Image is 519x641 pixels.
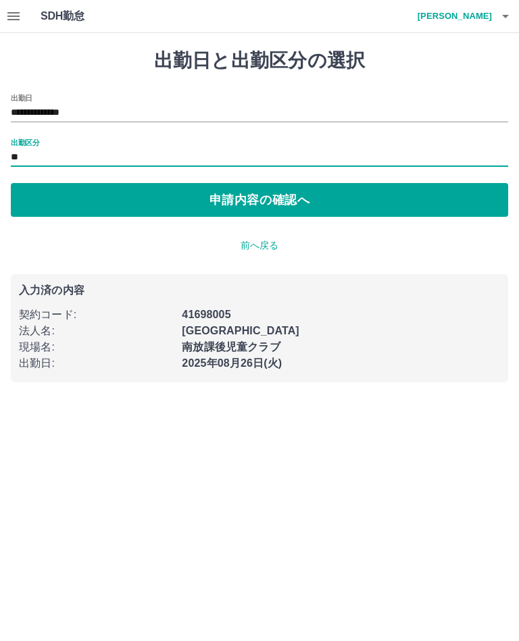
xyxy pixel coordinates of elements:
[19,307,174,323] p: 契約コード :
[19,323,174,339] p: 法人名 :
[11,238,508,253] p: 前へ戻る
[19,355,174,371] p: 出勤日 :
[11,183,508,217] button: 申請内容の確認へ
[11,93,32,103] label: 出勤日
[182,341,280,353] b: 南放課後児童クラブ
[19,339,174,355] p: 現場名 :
[182,357,282,369] b: 2025年08月26日(火)
[182,309,230,320] b: 41698005
[19,285,500,296] p: 入力済の内容
[11,137,39,147] label: 出勤区分
[11,49,508,72] h1: 出勤日と出勤区分の選択
[182,325,299,336] b: [GEOGRAPHIC_DATA]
